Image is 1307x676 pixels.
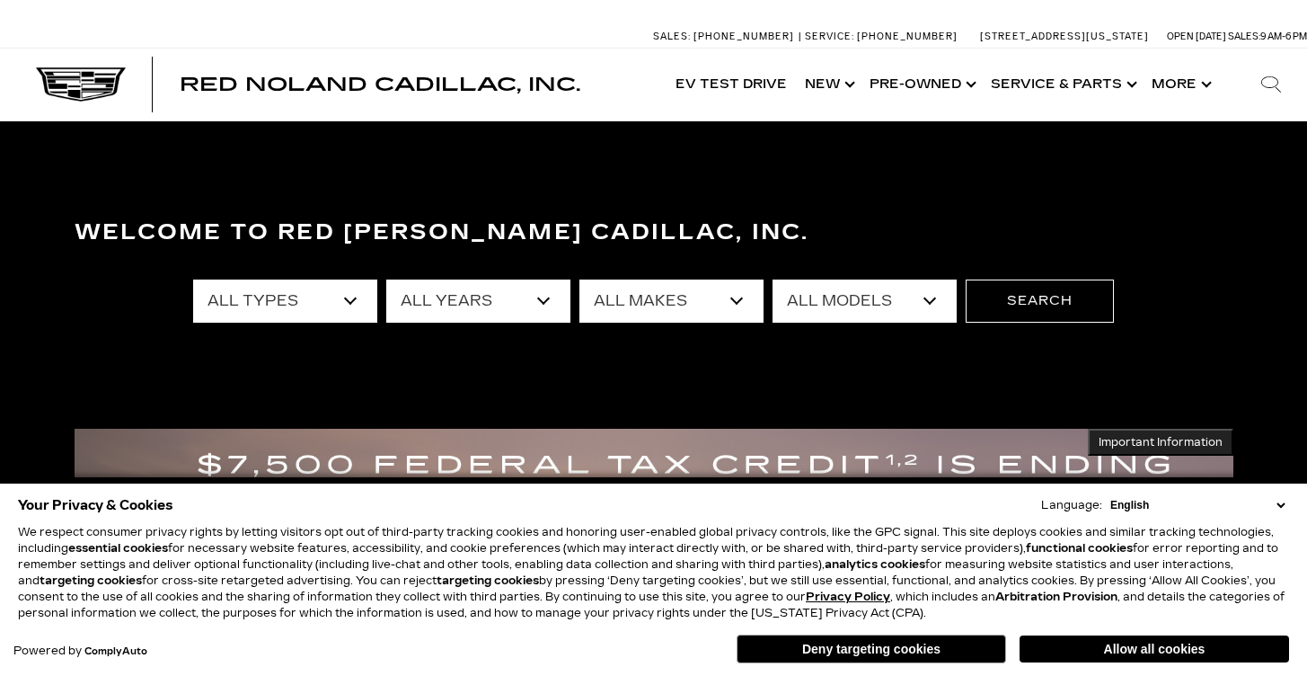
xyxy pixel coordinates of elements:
[18,493,173,518] span: Your Privacy & Cookies
[1041,500,1102,511] div: Language:
[737,635,1006,663] button: Deny targeting cookies
[18,524,1289,621] p: We respect consumer privacy rights by letting visitors opt out of third-party tracking cookies an...
[1143,49,1217,120] button: More
[1260,31,1307,42] span: 9 AM-6 PM
[180,76,580,93] a: Red Noland Cadillac, Inc.
[995,591,1117,603] strong: Arbitration Provision
[966,280,1114,323] button: Search
[1026,542,1133,555] strong: functional cookies
[40,574,142,587] strong: targeting cookies
[1228,31,1260,42] span: Sales:
[861,49,982,120] a: Pre-Owned
[1167,31,1226,42] span: Open [DATE]
[68,542,168,555] strong: essential cookies
[437,574,539,587] strong: targeting cookies
[386,280,570,323] select: Filter by year
[773,280,957,323] select: Filter by model
[653,31,691,42] span: Sales:
[982,49,1143,120] a: Service & Parts
[806,591,890,603] a: Privacy Policy
[180,74,580,95] span: Red Noland Cadillac, Inc.
[84,646,147,657] a: ComplyAuto
[980,31,1149,42] a: [STREET_ADDRESS][US_STATE]
[13,645,147,657] div: Powered by
[1099,435,1223,449] span: Important Information
[36,67,126,102] img: Cadillac Dark Logo with Cadillac White Text
[667,49,796,120] a: EV Test Drive
[805,31,854,42] span: Service:
[653,31,799,41] a: Sales: [PHONE_NUMBER]
[1088,429,1233,456] button: Important Information
[825,558,925,571] strong: analytics cookies
[857,31,958,42] span: [PHONE_NUMBER]
[1020,636,1289,663] button: Allow all cookies
[693,31,794,42] span: [PHONE_NUMBER]
[799,31,962,41] a: Service: [PHONE_NUMBER]
[75,215,1233,251] h3: Welcome to Red [PERSON_NAME] Cadillac, Inc.
[579,280,764,323] select: Filter by make
[193,280,377,323] select: Filter by type
[1106,497,1289,513] select: Language Select
[796,49,861,120] a: New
